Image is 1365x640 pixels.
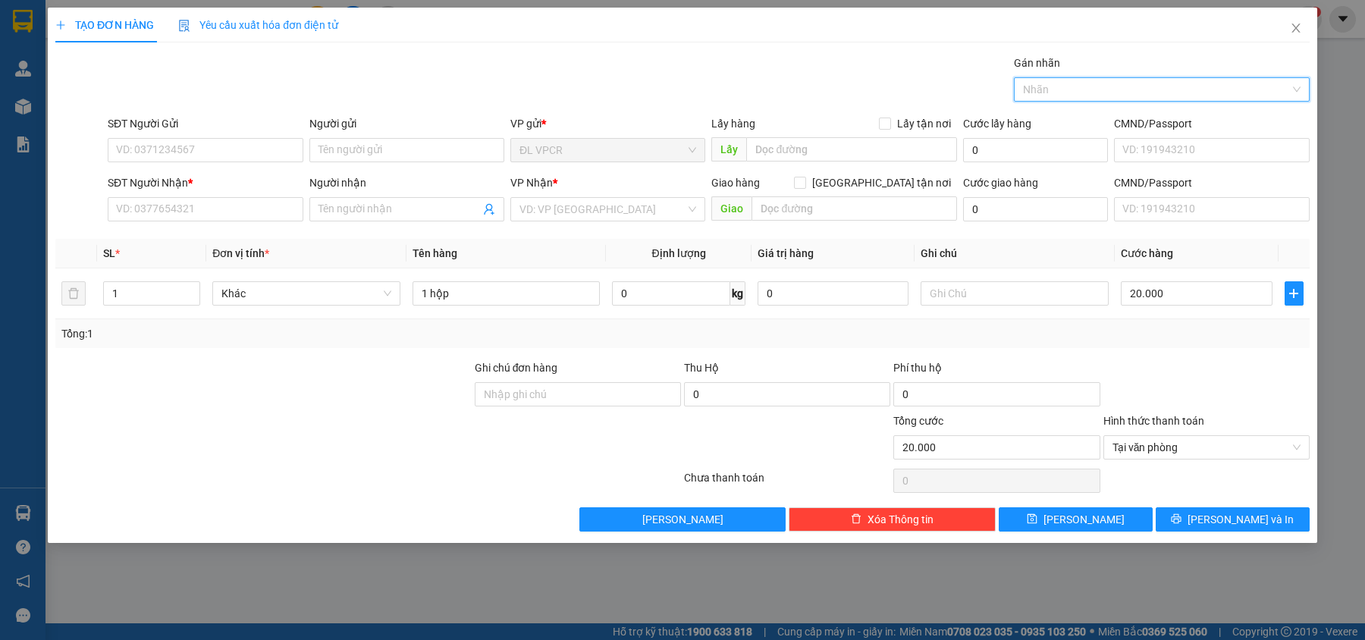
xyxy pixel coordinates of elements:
span: delete [851,513,861,525]
span: [PERSON_NAME] [642,511,723,528]
b: Phúc An Express [19,98,79,196]
div: CMND/Passport [1114,115,1309,132]
span: SL [103,247,115,259]
label: Cước lấy hàng [963,118,1031,130]
div: SĐT Người Gửi [108,115,303,132]
span: Giao hàng [711,177,760,189]
div: Phí thu hộ [893,359,1100,382]
span: Định lượng [651,247,705,259]
span: Cước hàng [1121,247,1173,259]
span: user-add [483,203,495,215]
span: Lấy hàng [711,118,755,130]
span: Giao [711,196,752,221]
label: Gán nhãn [1014,57,1060,69]
span: kg [730,281,745,306]
span: TẠO ĐƠN HÀNG [55,19,154,31]
span: Lấy [711,137,746,162]
b: [DOMAIN_NAME] [127,58,209,70]
span: Khác [221,282,391,305]
input: Gán nhãn [1023,80,1026,99]
span: Giá trị hàng [758,247,814,259]
input: Ghi chú đơn hàng [475,382,681,406]
span: printer [1171,513,1181,525]
span: Xóa Thông tin [868,511,934,528]
span: Tại văn phòng [1112,436,1301,459]
span: Tổng cước [893,415,943,427]
span: Yêu cầu xuất hóa đơn điện tử [178,19,338,31]
span: [PERSON_NAME] và In [1188,511,1294,528]
label: Hình thức thanh toán [1103,415,1204,427]
button: plus [1285,281,1304,306]
img: logo.jpg [19,19,95,95]
button: deleteXóa Thông tin [789,507,995,532]
span: save [1027,513,1037,525]
span: plus [1285,287,1303,300]
input: Cước giao hàng [963,197,1108,221]
span: VP Nhận [510,177,553,189]
button: Close [1275,8,1317,50]
button: [PERSON_NAME] [579,507,786,532]
div: Chưa thanh toán [682,469,892,496]
input: Dọc đường [752,196,957,221]
input: Dọc đường [746,137,957,162]
span: Lấy tận nơi [891,115,957,132]
div: VP gửi [510,115,705,132]
th: Ghi chú [915,239,1115,268]
div: SĐT Người Nhận [108,174,303,191]
div: Tổng: 1 [61,325,527,342]
input: 0 [758,281,909,306]
label: Cước giao hàng [963,177,1038,189]
input: Ghi Chú [921,281,1109,306]
button: delete [61,281,86,306]
span: Đơn vị tính [212,247,269,259]
span: Thu Hộ [684,362,719,374]
img: icon [178,20,190,32]
button: save[PERSON_NAME] [999,507,1153,532]
img: logo.jpg [165,19,201,55]
span: Tên hàng [413,247,457,259]
span: ĐL VPCR [519,139,696,162]
div: CMND/Passport [1114,174,1309,191]
div: Người nhận [309,174,504,191]
span: plus [55,20,66,30]
b: Gửi khách hàng [93,22,150,93]
label: Ghi chú đơn hàng [475,362,558,374]
span: close [1290,22,1302,34]
input: VD: Bàn, Ghế [413,281,601,306]
span: [GEOGRAPHIC_DATA] tận nơi [806,174,957,191]
li: (c) 2017 [127,72,209,91]
span: [PERSON_NAME] [1043,511,1125,528]
button: printer[PERSON_NAME] và In [1156,507,1310,532]
input: Cước lấy hàng [963,138,1108,162]
div: Người gửi [309,115,504,132]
